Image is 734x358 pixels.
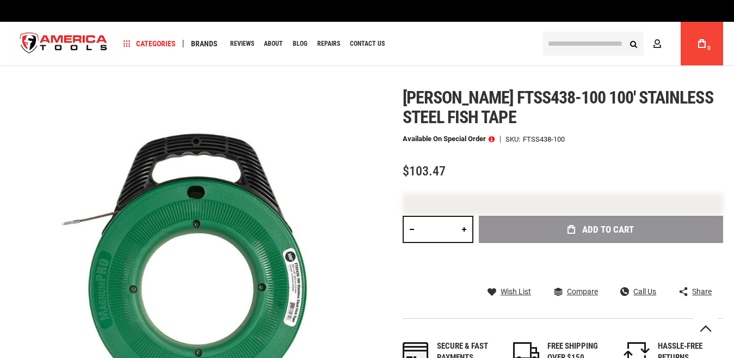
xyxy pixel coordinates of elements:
a: Wish List [488,287,531,296]
strong: SKU [505,136,523,143]
a: Compare [554,287,598,296]
span: Wish List [501,288,531,295]
span: Blog [293,40,307,47]
a: Reviews [225,37,259,51]
a: store logo [11,23,116,64]
a: Call Us [620,287,656,296]
button: Search [623,33,644,54]
span: Share [692,288,712,295]
span: Compare [567,288,598,295]
a: Categories [119,37,181,51]
p: Available on Special Order [403,135,495,143]
a: About [259,37,288,51]
span: Call Us [633,288,656,295]
span: About [264,40,283,47]
a: Brands [186,37,223,51]
span: 0 [707,45,711,51]
a: Contact Us [345,37,390,51]
img: America Tools [11,23,116,64]
a: Blog [288,37,312,51]
span: Contact Us [350,40,385,47]
a: Repairs [312,37,345,51]
span: [PERSON_NAME] ftss438-100 100' stainless steel fish tape [403,87,713,128]
span: Brands [191,40,218,47]
span: Categories [124,40,176,47]
span: Repairs [317,40,340,47]
span: $103.47 [403,163,446,179]
span: Reviews [230,40,254,47]
div: FTSS438-100 [523,136,565,143]
a: 0 [692,22,712,65]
